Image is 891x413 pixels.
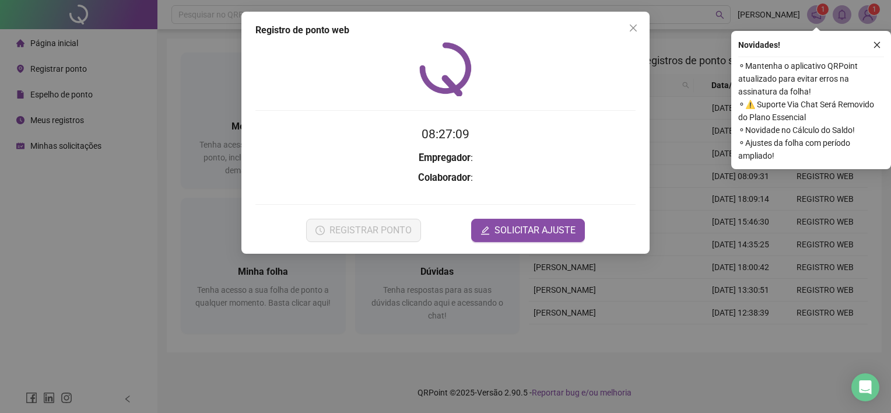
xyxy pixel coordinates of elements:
span: close [873,41,881,49]
span: ⚬ Novidade no Cálculo do Saldo! [738,124,884,136]
div: Open Intercom Messenger [851,373,879,401]
span: ⚬ ⚠️ Suporte Via Chat Será Removido do Plano Essencial [738,98,884,124]
strong: Empregador [419,152,471,163]
button: REGISTRAR PONTO [306,219,421,242]
strong: Colaborador [418,172,471,183]
button: Close [624,19,643,37]
div: Registro de ponto web [255,23,636,37]
span: ⚬ Ajustes da folha com período ampliado! [738,136,884,162]
span: Novidades ! [738,38,780,51]
img: QRPoint [419,42,472,96]
span: ⚬ Mantenha o aplicativo QRPoint atualizado para evitar erros na assinatura da folha! [738,60,884,98]
time: 08:27:09 [422,127,469,141]
h3: : [255,170,636,185]
button: editSOLICITAR AJUSTE [471,219,585,242]
span: SOLICITAR AJUSTE [494,223,576,237]
h3: : [255,150,636,166]
span: close [629,23,638,33]
span: edit [480,226,490,235]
